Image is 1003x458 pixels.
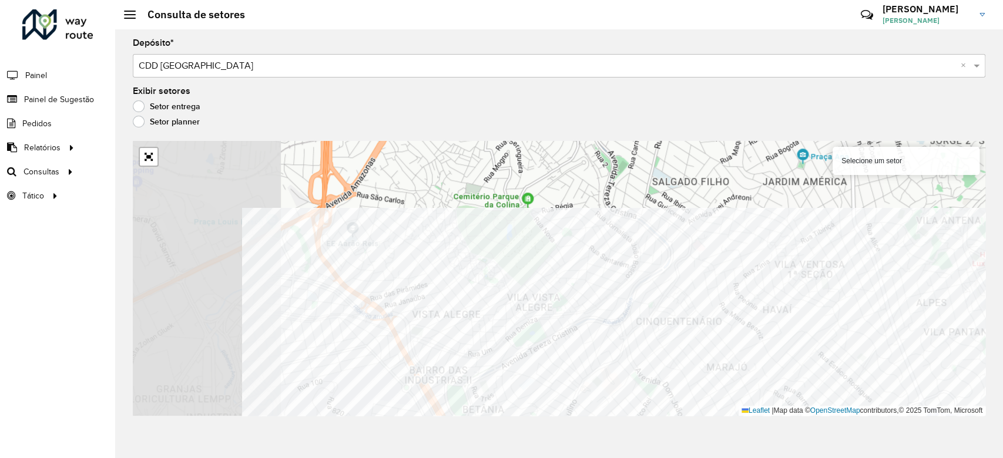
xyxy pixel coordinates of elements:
[24,93,94,106] span: Painel de Sugestão
[833,147,979,175] div: Selecione um setor
[133,116,200,127] label: Setor planner
[24,166,59,178] span: Consultas
[133,36,174,50] label: Depósito
[25,69,47,82] span: Painel
[24,142,61,154] span: Relatórios
[133,84,190,98] label: Exibir setores
[140,148,157,166] a: Abrir mapa em tela cheia
[854,2,880,28] a: Contato Rápido
[742,406,770,415] a: Leaflet
[133,100,200,112] label: Setor entrega
[739,406,985,416] div: Map data © contributors,© 2025 TomTom, Microsoft
[961,59,971,73] span: Clear all
[22,117,52,130] span: Pedidos
[771,406,773,415] span: |
[810,406,860,415] a: OpenStreetMap
[883,4,971,15] h3: [PERSON_NAME]
[136,8,245,21] h2: Consulta de setores
[883,15,971,26] span: [PERSON_NAME]
[22,190,44,202] span: Tático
